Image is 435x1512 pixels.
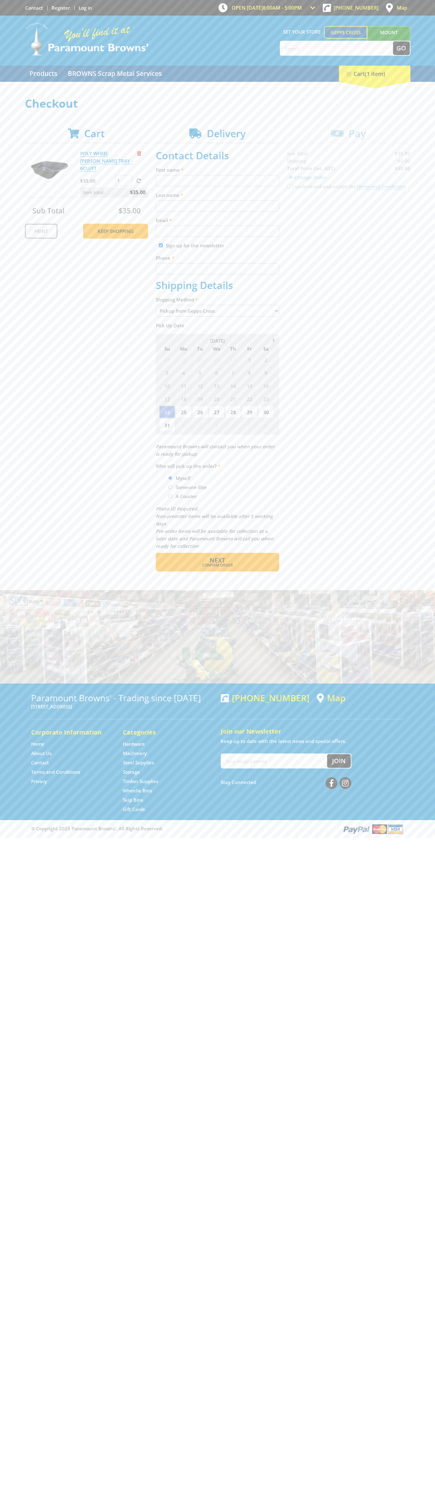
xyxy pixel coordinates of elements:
p: Item total: [80,188,148,197]
span: 30 [209,353,224,366]
span: 5 [192,366,208,379]
span: 12 [192,380,208,392]
span: 27 [209,406,224,418]
span: 31 [225,353,241,366]
span: Su [159,345,175,353]
label: Someone Else [174,482,209,492]
button: Next Confirm order [156,553,279,572]
span: 2 [258,353,274,366]
span: OPEN [DATE] [232,4,302,11]
span: 23 [258,393,274,405]
select: Please select a shipping method. [156,305,279,317]
span: 3 [159,366,175,379]
span: 17 [159,393,175,405]
a: Gepps Cross [324,26,367,39]
label: Myself [174,473,192,483]
span: 15 [242,380,257,392]
h1: Checkout [25,97,410,110]
span: Sub Total [32,206,64,216]
span: 18 [176,393,192,405]
span: 22 [242,393,257,405]
a: Log in [79,5,92,11]
input: Please select who will pick up the order. [168,476,172,480]
span: (1 item) [365,70,385,77]
input: Please enter your last name. [156,200,279,212]
label: Who will pick up the order? [156,462,279,470]
a: Go to the Timber Supplies page [123,778,158,785]
span: 4 [176,366,192,379]
h2: Contact Details [156,150,279,161]
span: Delivery [207,127,246,140]
span: 28 [225,406,241,418]
img: Paramount Browns' [25,22,149,56]
button: Join [327,754,351,768]
input: Please enter your telephone number. [156,263,279,274]
span: Confirm order [169,563,266,567]
a: Go to the Contact page [25,5,43,11]
img: POLY WHEEL BARROW TRAY - 6CU/FT [31,150,68,187]
span: 28 [176,353,192,366]
span: $35.00 [118,206,141,216]
a: Go to the Contact page [31,759,49,766]
em: Photo ID Required. Non-preorder items will be available after 5 working days Pre-order items will... [156,506,274,549]
input: Please enter your email address. [156,226,279,237]
span: 16 [258,380,274,392]
input: Search [280,41,393,55]
label: Last name [156,191,279,199]
a: Go to the BROWNS Scrap Metal Services page [63,66,166,82]
span: Mo [176,345,192,353]
a: Go to the Terms and Conditions page [31,769,80,775]
span: 1 [176,419,192,431]
a: Mount [PERSON_NAME] [367,26,410,50]
span: 30 [258,406,274,418]
h5: Corporate Information [31,728,110,737]
span: 25 [176,406,192,418]
img: PayPal, Mastercard, Visa accepted [342,823,404,835]
h5: Join our Newsletter [221,727,404,736]
div: ® Copyright 2025 Paramount Browns'. All Rights Reserved. [25,823,410,835]
span: 9 [258,366,274,379]
a: Go to the About Us page [31,750,52,757]
span: 8 [242,366,257,379]
span: 6 [209,366,224,379]
span: 3 [209,419,224,431]
div: Stay Connected [221,775,351,790]
span: 11 [176,380,192,392]
p: [STREET_ADDRESS] [31,703,215,710]
label: A Courier [174,491,199,502]
span: 31 [159,419,175,431]
span: 26 [192,406,208,418]
label: First name [156,166,279,174]
input: Please enter your first name. [156,175,279,186]
input: Please select who will pick up the order. [168,485,172,489]
div: Cart [339,66,410,82]
span: Next [210,556,225,564]
a: Remove from cart [137,150,141,156]
a: Go to the registration page [52,5,70,11]
span: Th [225,345,241,353]
a: Go to the Storage page [123,769,140,775]
em: Paramount Browns will contact you when your order is ready for pickup [156,443,275,457]
a: Go to the Gift Cards page [123,806,145,813]
span: We [209,345,224,353]
input: Please select who will pick up the order. [168,494,172,498]
label: Pick Up Date [156,322,279,329]
a: Go to the Skip Bins page [123,797,143,803]
span: 21 [225,393,241,405]
span: 27 [159,353,175,366]
a: Go to the Wheelie Bins page [123,787,152,794]
a: Go to the Machinery page [123,750,147,757]
div: [PHONE_NUMBER] [221,693,309,703]
a: Go to the Products page [25,66,62,82]
h3: Paramount Browns' - Trading since [DATE] [31,693,215,703]
input: Your email address [221,754,327,768]
span: Sa [258,345,274,353]
span: 4 [225,419,241,431]
label: Email [156,217,279,224]
p: $35.00 [80,177,113,184]
span: 5 [242,419,257,431]
span: Tu [192,345,208,353]
h2: Shipping Details [156,279,279,291]
label: Phone [156,254,279,262]
span: 20 [209,393,224,405]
